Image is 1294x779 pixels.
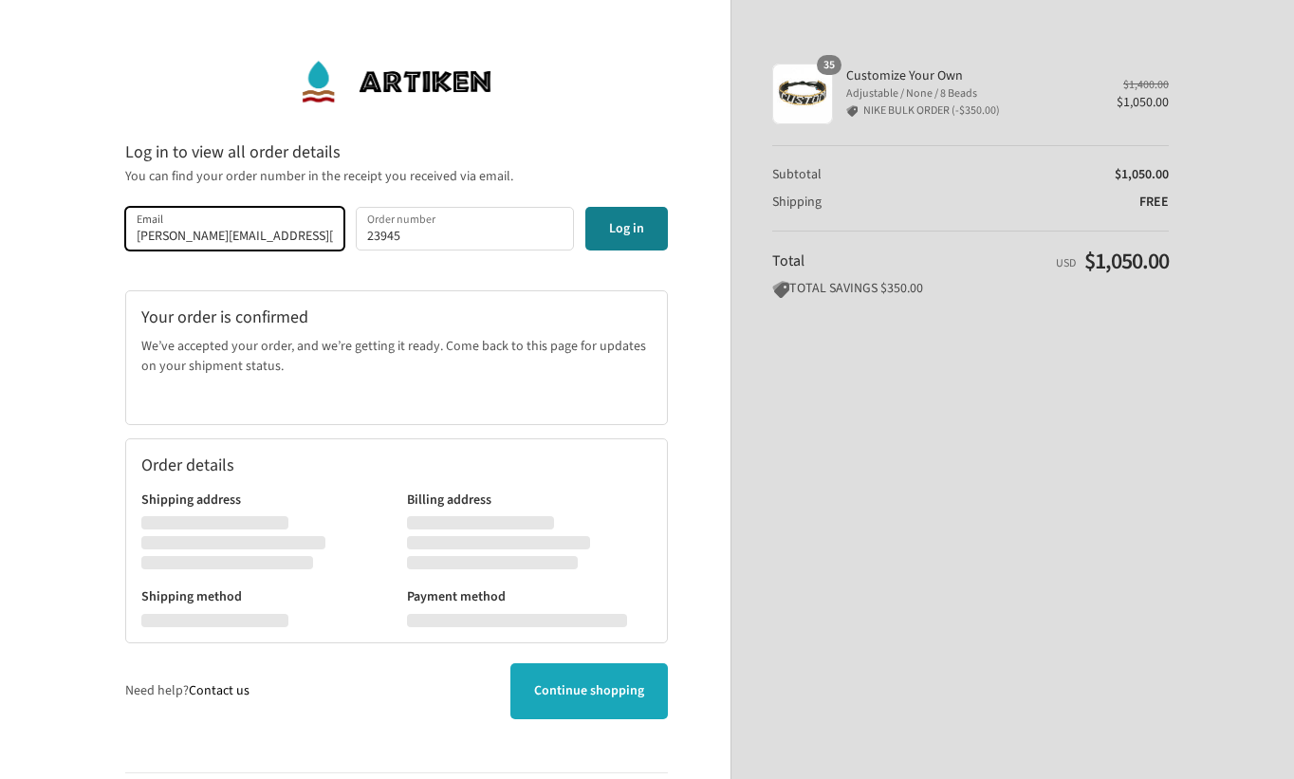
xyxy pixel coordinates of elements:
span: $1,050.00 [1117,93,1169,112]
h3: Shipping method [141,588,387,605]
h2: Log in to view all order details [125,141,668,163]
img: ArtiKen [300,53,494,110]
span: $350.00 [880,279,923,298]
span: USD [1056,255,1076,271]
th: Subtotal [772,166,983,183]
h3: Billing address [407,492,653,509]
span: Customize Your Own [846,67,1090,84]
span: 35 [817,55,841,75]
a: Contact us [189,681,250,700]
p: We’ve accepted your order, and we’re getting it ready. Come back to this page for updates on your... [141,337,652,377]
button: Log in [585,207,668,250]
p: Need help? [125,681,250,701]
span: Adjustable / None / 8 Beads [846,85,1090,102]
span: $1,050.00 [1084,245,1169,278]
h2: Your order is confirmed [141,306,652,328]
span: Continue shopping [534,681,644,700]
span: Total [772,250,804,271]
img: Customize Your Own - Adjustable / None / 8 Beads [772,64,833,124]
span: $1,050.00 [1115,165,1169,184]
h3: Shipping address [141,492,387,509]
span: NIKE BULK ORDER (-$350.00) [863,102,1000,120]
input: Order number [356,207,575,250]
input: Email [125,207,344,250]
del: $1,400.00 [1123,77,1169,93]
a: Continue shopping [510,663,668,719]
span: Shipping [772,193,822,212]
h3: Payment method [407,588,653,605]
span: Free [1139,193,1169,212]
span: TOTAL SAVINGS [772,279,878,298]
h2: Order details [141,454,397,476]
p: You can find your order number in the receipt you received via email. [125,167,668,187]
